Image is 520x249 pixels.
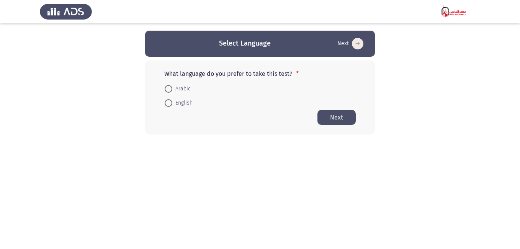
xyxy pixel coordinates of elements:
img: Assessment logo of MIC - BA Focus 6 Module Assessment (EN/AR) - Tue Feb 21 [428,1,480,22]
button: Start assessment [317,110,356,125]
img: Assess Talent Management logo [40,1,92,22]
span: Arabic [172,84,191,93]
p: What language do you prefer to take this test? [164,70,356,77]
h3: Select Language [219,39,271,48]
button: Start assessment [335,38,366,50]
span: English [172,98,193,108]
